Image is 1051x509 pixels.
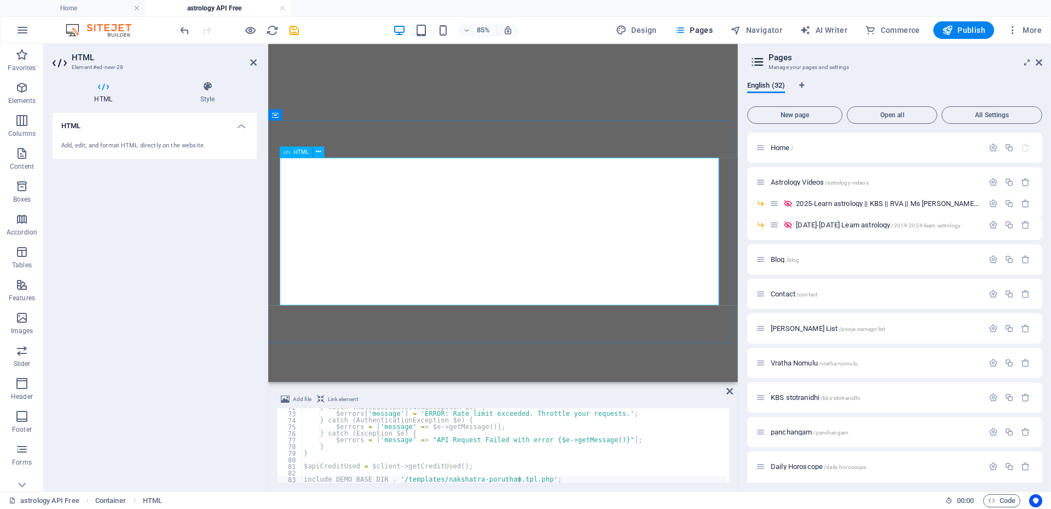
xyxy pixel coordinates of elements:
span: /blog [786,257,800,263]
h4: HTML [53,113,257,133]
span: HTML [294,149,309,155]
div: Remove [1021,178,1030,187]
div: Remove [1021,358,1030,368]
div: Remove [1021,255,1030,264]
div: Duplicate [1004,289,1014,299]
span: Commerce [865,25,920,36]
div: Settings [989,427,998,437]
span: /pooja-samagri-list [839,326,886,332]
span: Click to open page [771,359,858,367]
p: Images [11,327,33,335]
div: Duplicate [1004,358,1014,368]
div: Add, edit, and format HTML directly on the website. [61,141,248,151]
h6: Session time [945,494,974,507]
span: /2019-2024-learn-astrology [891,222,961,228]
span: More [1007,25,1042,36]
div: 75 [278,424,303,430]
div: The startpage cannot be deleted [1021,143,1030,152]
div: Duplicate [1004,143,1014,152]
div: Remove [1021,462,1030,471]
div: Vratha Nomulu/vratha-nomulu [767,359,983,367]
span: Design [616,25,657,36]
i: On resize automatically adjust zoom level to fit chosen device. [503,25,513,35]
button: Navigator [726,21,787,39]
p: Boxes [13,195,31,204]
div: KBS stotranidhi/kbs-stotranidhi [767,394,983,401]
div: Language Tabs [747,81,1042,102]
button: Add file [279,393,313,406]
div: 83 [278,476,303,483]
div: Settings [989,220,998,230]
div: Remove [1021,289,1030,299]
span: Click to open page [771,144,793,152]
div: Settings [989,393,998,402]
span: Click to open page [771,393,860,402]
div: 2025-Learn astrology || KBS || RVA || Ms [PERSON_NAME]/2025-learn-astrology-kbs-rva-ms-astrology [793,200,983,207]
h4: HTML [53,81,158,104]
h3: Element #ed-new-28 [72,62,235,72]
p: Footer [12,425,32,434]
div: panchangam/panchangam [767,428,983,436]
span: Click to open page [771,462,866,471]
div: Remove [1021,393,1030,402]
div: Settings [989,255,998,264]
div: 74 [278,417,303,424]
button: reload [265,24,279,37]
div: Daily Horoscope/daily-horoscope [767,463,983,470]
div: Contact/contact [767,290,983,298]
p: Tables [12,261,32,270]
div: Blog/blog [767,256,983,263]
button: AI Writer [795,21,852,39]
div: 73 [278,410,303,417]
i: Reload page [266,24,279,37]
span: Click to select. Double-click to edit [95,494,126,507]
div: 82 [278,470,303,476]
div: Duplicate [1004,220,1014,230]
button: Click here to leave preview mode and continue editing [244,24,257,37]
p: Slider [14,359,31,368]
h4: Style [158,81,257,104]
div: Duplicate [1004,255,1014,264]
div: Duplicate [1004,393,1014,402]
span: Click to open page [771,428,848,436]
span: Navigator [730,25,782,36]
span: English (32) [747,79,785,94]
p: Forms [12,458,32,467]
span: Click to open page [771,255,799,264]
div: Settings [989,462,998,471]
button: save [287,24,301,37]
div: Settings [989,143,998,152]
button: Open all [847,106,937,124]
a: Click to cancel selection. Double-click to open Pages [9,494,79,507]
button: 85% [458,24,497,37]
p: Features [9,294,35,302]
p: Favorites [8,64,36,72]
span: Click to open page [796,221,961,229]
span: : [965,496,966,505]
button: undo [178,24,191,37]
span: Link element [328,393,358,406]
button: Code [983,494,1020,507]
div: Settings [989,289,998,299]
span: All Settings [946,112,1037,118]
img: Editor Logo [63,24,145,37]
p: Elements [8,96,36,105]
span: Pages [674,25,713,36]
div: 81 [278,463,303,470]
i: Undo: Change HTML (Ctrl+Z) [178,24,191,37]
div: 78 [278,443,303,450]
span: New page [752,112,838,118]
div: Astrology Videos/astrology-videos [767,179,983,186]
p: Accordion [7,228,37,237]
button: Link element [315,393,360,406]
div: 76 [278,430,303,437]
div: Remove [1021,220,1030,230]
div: Home/ [767,144,983,151]
span: /vratha-nomulu [819,361,858,367]
span: AI Writer [800,25,847,36]
button: More [1003,21,1046,39]
p: Content [10,162,34,171]
h2: Pages [769,53,1042,62]
div: Settings [989,199,998,208]
span: /kbs-stotranidhi [821,395,860,401]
